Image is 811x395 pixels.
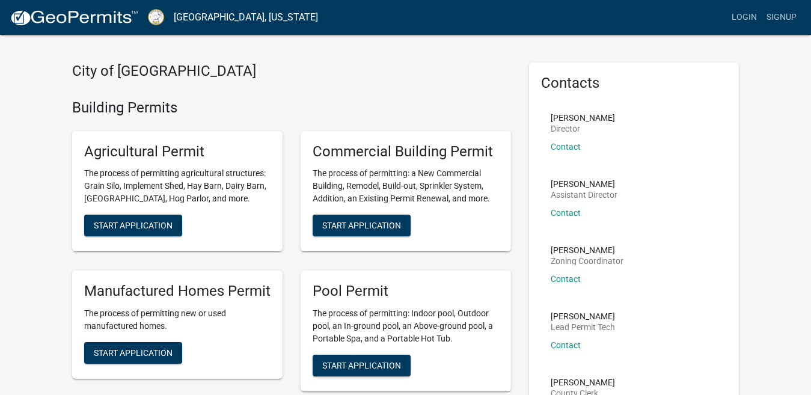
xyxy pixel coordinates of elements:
[322,361,401,370] span: Start Application
[84,307,271,332] p: The process of permitting new or used manufactured homes.
[84,283,271,300] h5: Manufactured Homes Permit
[94,221,173,230] span: Start Application
[551,274,581,284] a: Contact
[313,283,499,300] h5: Pool Permit
[313,307,499,345] p: The process of permitting: Indoor pool, Outdoor pool, an In-ground pool, an Above-ground pool, a ...
[84,167,271,205] p: The process of permitting agricultural structures: Grain Silo, Implement Shed, Hay Barn, Dairy Ba...
[84,215,182,236] button: Start Application
[148,9,164,25] img: Putnam County, Georgia
[727,6,762,29] a: Login
[551,142,581,152] a: Contact
[551,312,615,320] p: [PERSON_NAME]
[541,75,727,92] h5: Contacts
[322,221,401,230] span: Start Application
[72,63,511,80] h4: City of [GEOGRAPHIC_DATA]
[313,215,411,236] button: Start Application
[551,180,617,188] p: [PERSON_NAME]
[72,99,511,117] h4: Building Permits
[762,6,801,29] a: Signup
[174,7,318,28] a: [GEOGRAPHIC_DATA], [US_STATE]
[551,114,615,122] p: [PERSON_NAME]
[551,124,615,133] p: Director
[313,143,499,161] h5: Commercial Building Permit
[94,348,173,358] span: Start Application
[551,340,581,350] a: Contact
[313,355,411,376] button: Start Application
[84,143,271,161] h5: Agricultural Permit
[313,167,499,205] p: The process of permitting: a New Commercial Building, Remodel, Build-out, Sprinkler System, Addit...
[551,208,581,218] a: Contact
[551,323,615,331] p: Lead Permit Tech
[551,257,623,265] p: Zoning Coordinator
[84,342,182,364] button: Start Application
[551,191,617,199] p: Assistant Director
[551,246,623,254] p: [PERSON_NAME]
[551,378,615,387] p: [PERSON_NAME]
